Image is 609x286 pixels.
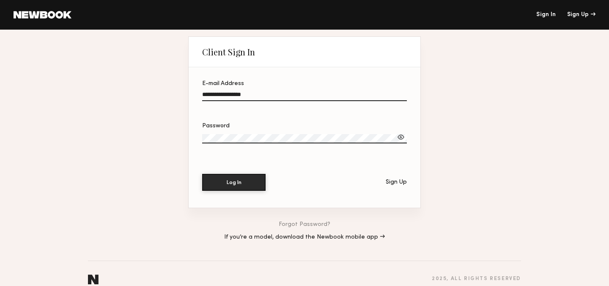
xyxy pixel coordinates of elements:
a: If you’re a model, download the Newbook mobile app → [224,234,385,240]
div: Sign Up [567,12,595,18]
a: Sign In [536,12,556,18]
a: Forgot Password? [279,222,330,228]
div: Client Sign In [202,47,255,57]
div: E-mail Address [202,81,407,87]
div: Sign Up [386,179,407,185]
input: E-mail Address [202,91,407,101]
div: 2025 , all rights reserved [432,276,521,282]
div: Password [202,123,407,129]
button: Log In [202,174,266,191]
input: Password [202,134,407,143]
